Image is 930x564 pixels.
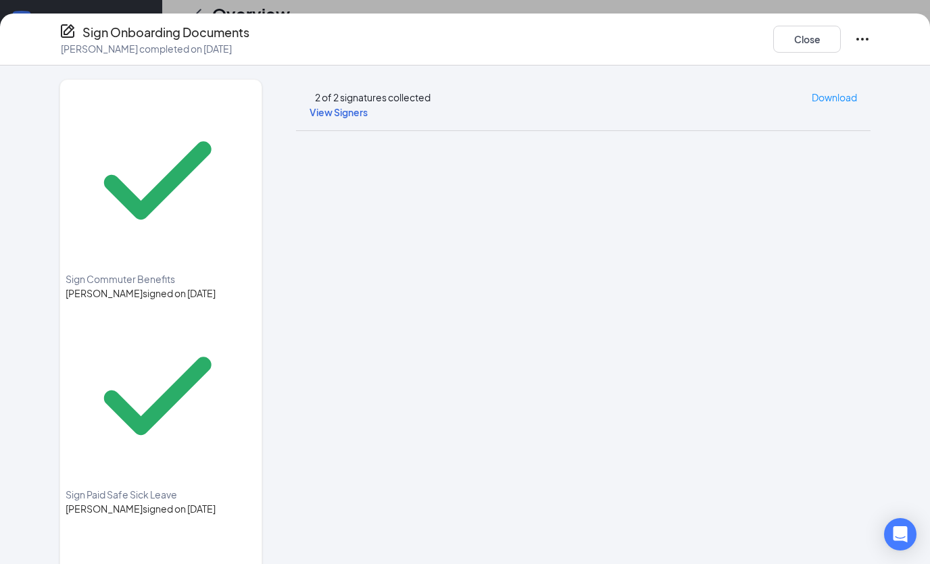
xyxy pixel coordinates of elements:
[66,501,256,516] div: [PERSON_NAME] signed on [DATE]
[884,518,916,550] div: Open Intercom Messenger
[315,90,431,105] div: 2 of 2 signatures collected
[296,131,871,550] iframe: Sign Hourly Pay Rate Form
[854,31,871,47] svg: Ellipses
[773,26,841,53] button: Close
[66,88,249,272] svg: Checkmark
[61,42,232,55] p: [PERSON_NAME] completed on [DATE]
[66,488,256,501] span: Sign Paid Safe Sick Leave
[310,106,368,118] span: View Signers
[66,272,256,286] span: Sign Commuter Benefits
[812,91,857,103] span: Download
[812,90,857,105] a: Download
[66,304,249,488] svg: Checkmark
[59,23,76,39] svg: CompanyDocumentIcon
[66,286,256,301] div: [PERSON_NAME] signed on [DATE]
[82,23,249,42] h4: Sign Onboarding Documents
